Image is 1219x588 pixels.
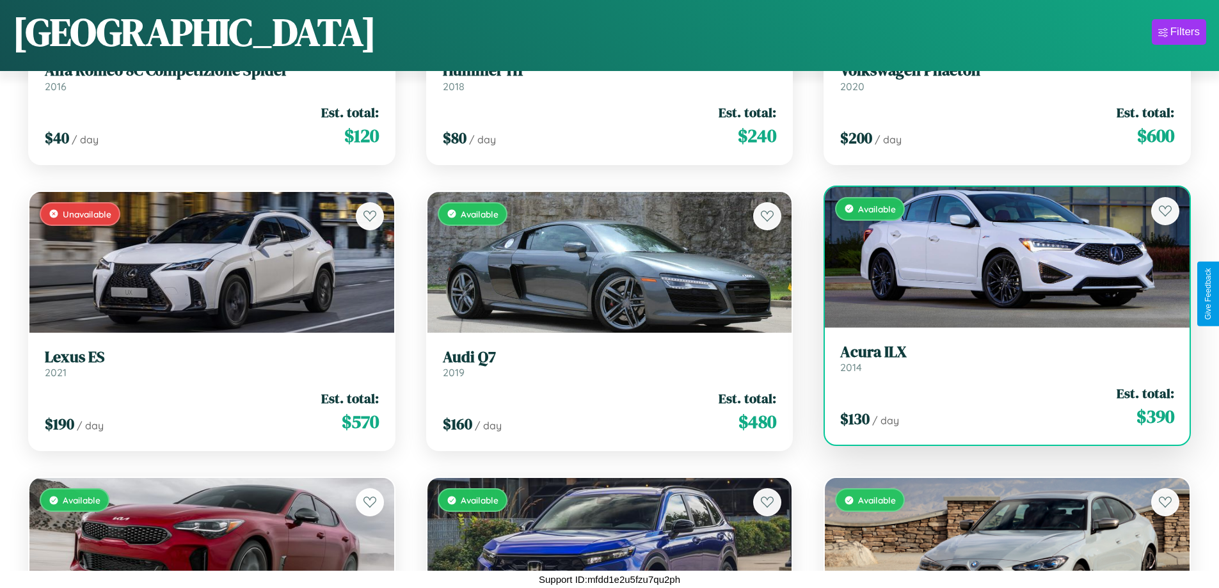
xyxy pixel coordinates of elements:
h3: Volkswagen Phaeton [840,61,1174,80]
span: $ 130 [840,408,870,429]
span: Available [858,203,896,214]
span: Est. total: [321,389,379,408]
a: Lexus ES2021 [45,348,379,379]
a: Alfa Romeo 8C Competizione Spider2016 [45,61,379,93]
h3: Acura ILX [840,343,1174,362]
div: Give Feedback [1204,268,1213,320]
span: Unavailable [63,209,111,219]
span: Available [63,495,100,505]
h3: Lexus ES [45,348,379,367]
span: / day [475,419,502,432]
span: 2018 [443,80,465,93]
span: 2020 [840,80,864,93]
span: Available [858,495,896,505]
span: / day [872,414,899,427]
h3: Alfa Romeo 8C Competizione Spider [45,61,379,80]
span: / day [72,133,99,146]
a: Hummer H12018 [443,61,777,93]
span: / day [875,133,902,146]
span: Est. total: [1117,103,1174,122]
span: 2016 [45,80,67,93]
span: $ 600 [1137,123,1174,148]
span: $ 160 [443,413,472,434]
span: $ 40 [45,127,69,148]
span: $ 80 [443,127,466,148]
span: 2021 [45,366,67,379]
p: Support ID: mfdd1e2u5fzu7qu2ph [539,571,680,588]
span: $ 120 [344,123,379,148]
span: Est. total: [719,103,776,122]
a: Volkswagen Phaeton2020 [840,61,1174,93]
span: Available [461,209,498,219]
span: Est. total: [321,103,379,122]
span: $ 240 [738,123,776,148]
span: / day [77,419,104,432]
h1: [GEOGRAPHIC_DATA] [13,6,376,58]
h3: Audi Q7 [443,348,777,367]
span: Est. total: [1117,384,1174,402]
span: 2019 [443,366,465,379]
span: 2014 [840,361,862,374]
a: Acura ILX2014 [840,343,1174,374]
span: $ 480 [738,409,776,434]
span: $ 390 [1136,404,1174,429]
span: / day [469,133,496,146]
a: Audi Q72019 [443,348,777,379]
span: $ 200 [840,127,872,148]
h3: Hummer H1 [443,61,777,80]
button: Filters [1152,19,1206,45]
span: $ 190 [45,413,74,434]
span: $ 570 [342,409,379,434]
span: Est. total: [719,389,776,408]
div: Filters [1170,26,1200,38]
span: Available [461,495,498,505]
